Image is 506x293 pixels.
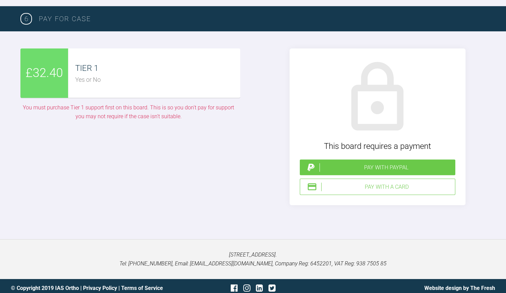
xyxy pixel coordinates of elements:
a: Privacy Policy [83,285,117,291]
div: Yes or No [75,75,240,85]
a: Website design by The Fresh [424,285,495,291]
div: Pay with PayPal [320,163,453,172]
span: £32.40 [26,63,63,83]
a: Terms of Service [121,285,163,291]
div: TIER 1 [75,62,240,75]
div: © Copyright 2019 IAS Ortho | | [11,284,172,293]
img: paypal.a7a4ce45.svg [306,162,316,172]
img: stripeIcon.ae7d7783.svg [307,182,317,192]
div: Pay with a Card [321,183,452,191]
img: lock.6dc949b6.svg [338,59,417,137]
p: [STREET_ADDRESS]. Tel: [PHONE_NUMBER], Email: [EMAIL_ADDRESS][DOMAIN_NAME], Company Reg: 6452201,... [11,250,495,268]
div: This board requires a payment [300,140,455,153]
div: You must purchase Tier 1 support first on this board. This is so you don't pay for support you ma... [20,103,237,121]
span: 6 [20,13,32,25]
h3: PAY FOR CASE [39,13,486,24]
